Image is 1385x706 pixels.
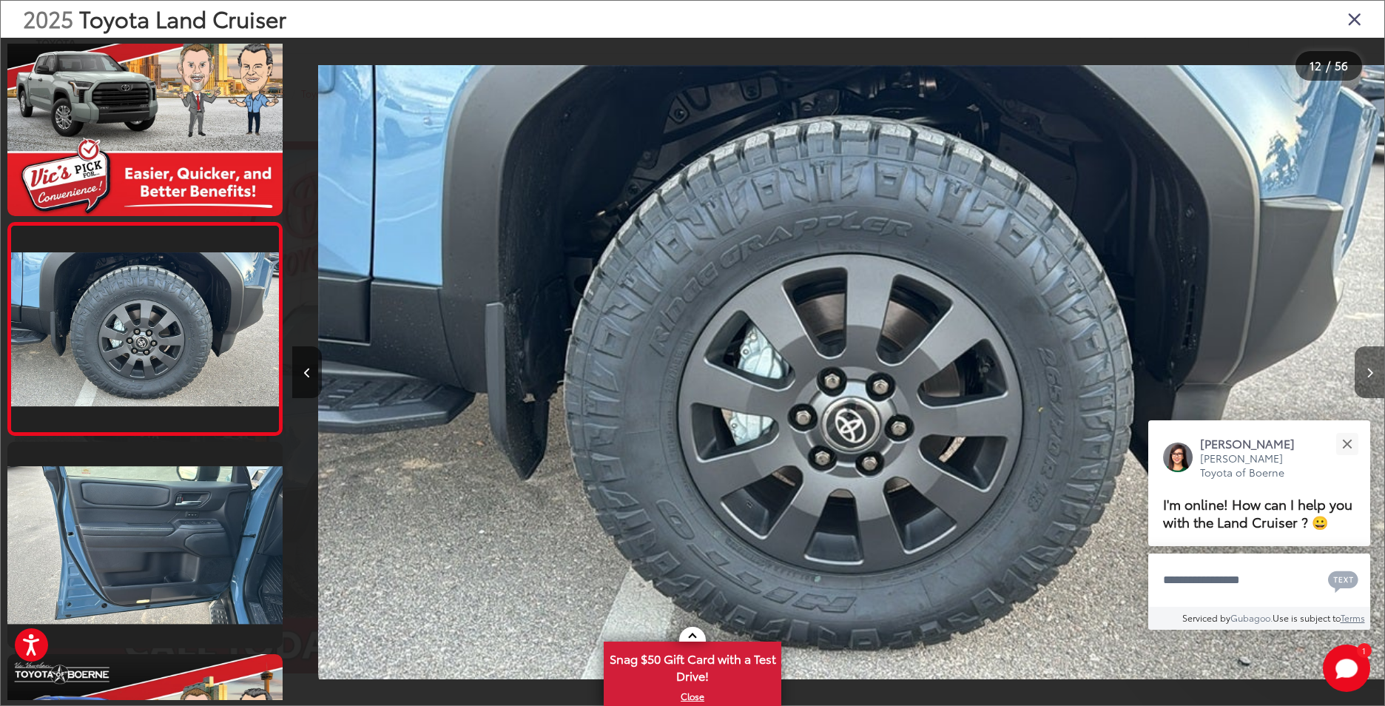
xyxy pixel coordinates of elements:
svg: Start Chat [1323,645,1370,692]
i: Close gallery [1347,9,1362,28]
span: Use is subject to [1273,611,1341,624]
svg: Text [1328,569,1358,593]
span: / [1324,61,1332,71]
img: 2025 Toyota Land Cruiser Land Cruiser [4,466,285,625]
span: Serviced by [1182,611,1230,624]
a: Terms [1341,611,1365,624]
span: 12 [1310,57,1321,73]
textarea: Type your message [1148,554,1370,607]
button: Previous image [292,346,322,398]
img: 2025 Toyota Land Cruiser Land Cruiser [8,252,281,406]
span: 2025 [23,2,73,34]
button: Toggle Chat Window [1323,645,1370,692]
span: Snag $50 Gift Card with a Test Drive! [605,643,780,688]
span: I'm online! How can I help you with the Land Cruiser ? 😀 [1163,494,1352,531]
span: 56 [1335,57,1348,73]
span: Toyota Land Cruiser [79,2,286,34]
p: [PERSON_NAME] [1200,435,1310,451]
button: Chat with SMS [1324,563,1363,596]
img: 2025 Toyota Land Cruiser Land Cruiser [4,7,285,218]
a: Gubagoo. [1230,611,1273,624]
p: [PERSON_NAME] Toyota of Boerne [1200,451,1310,480]
button: Close [1331,428,1363,460]
span: 1 [1362,647,1366,653]
button: Next image [1355,346,1384,398]
div: Close[PERSON_NAME][PERSON_NAME] Toyota of BoerneI'm online! How can I help you with the Land Crui... [1148,420,1370,630]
